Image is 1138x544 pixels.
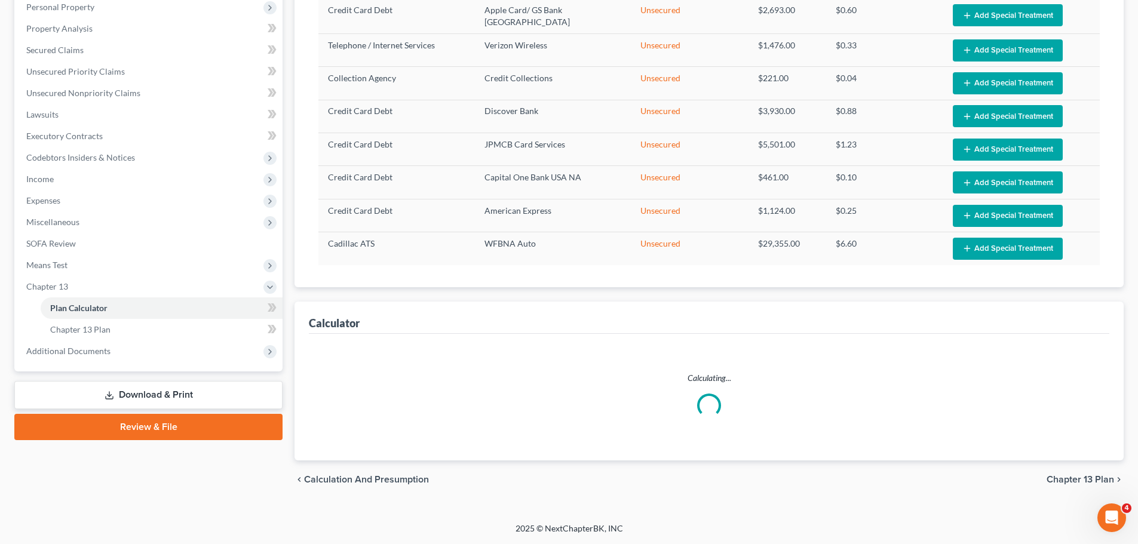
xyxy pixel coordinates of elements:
[26,45,84,55] span: Secured Claims
[26,217,79,227] span: Miscellaneous
[318,133,475,166] td: Credit Card Debt
[50,324,111,334] span: Chapter 13 Plan
[953,171,1063,193] button: Add Special Treatment
[475,199,631,232] td: American Express
[26,131,103,141] span: Executory Contracts
[631,199,748,232] td: Unsecured
[17,18,283,39] a: Property Analysis
[26,66,125,76] span: Unsecured Priority Claims
[17,233,283,254] a: SOFA Review
[26,109,59,119] span: Lawsuits
[953,72,1063,94] button: Add Special Treatment
[826,67,943,100] td: $0.04
[17,125,283,147] a: Executory Contracts
[826,199,943,232] td: $0.25
[826,133,943,166] td: $1.23
[631,133,748,166] td: Unsecured
[749,33,827,66] td: $1,476.00
[17,61,283,82] a: Unsecured Priority Claims
[14,414,283,440] a: Review & File
[1047,475,1114,484] span: Chapter 13 Plan
[475,133,631,166] td: JPMCB Card Services
[749,166,827,199] td: $461.00
[26,260,68,270] span: Means Test
[631,232,748,265] td: Unsecured
[26,152,135,162] span: Codebtors Insiders & Notices
[41,297,283,319] a: Plan Calculator
[953,205,1063,227] button: Add Special Treatment
[41,319,283,340] a: Chapter 13 Plan
[475,67,631,100] td: Credit Collections
[26,88,140,98] span: Unsecured Nonpriority Claims
[475,100,631,133] td: Discover Bank
[309,316,360,330] div: Calculator
[826,232,943,265] td: $6.60
[17,82,283,104] a: Unsecured Nonpriority Claims
[50,303,108,313] span: Plan Calculator
[26,238,76,248] span: SOFA Review
[318,33,475,66] td: Telephone / Internet Services
[304,475,429,484] span: Calculation and Presumption
[1122,503,1131,513] span: 4
[229,523,910,544] div: 2025 © NextChapterBK, INC
[26,2,94,12] span: Personal Property
[318,166,475,199] td: Credit Card Debt
[295,475,429,484] button: chevron_left Calculation and Presumption
[318,372,1100,384] p: Calculating...
[26,346,111,356] span: Additional Documents
[475,166,631,199] td: Capital One Bank USA NA
[318,232,475,265] td: Cadillac ATS
[953,139,1063,161] button: Add Special Treatment
[826,33,943,66] td: $0.33
[749,100,827,133] td: $3,930.00
[1097,503,1126,532] iframe: Intercom live chat
[26,195,60,205] span: Expenses
[295,475,304,484] i: chevron_left
[631,166,748,199] td: Unsecured
[17,104,283,125] a: Lawsuits
[631,100,748,133] td: Unsecured
[475,33,631,66] td: Verizon Wireless
[17,39,283,61] a: Secured Claims
[1114,475,1124,484] i: chevron_right
[318,100,475,133] td: Credit Card Debt
[26,23,93,33] span: Property Analysis
[749,67,827,100] td: $221.00
[1047,475,1124,484] button: Chapter 13 Plan chevron_right
[631,33,748,66] td: Unsecured
[14,381,283,409] a: Download & Print
[749,199,827,232] td: $1,124.00
[953,105,1063,127] button: Add Special Treatment
[953,238,1063,260] button: Add Special Treatment
[26,174,54,184] span: Income
[826,166,943,199] td: $0.10
[953,39,1063,62] button: Add Special Treatment
[749,232,827,265] td: $29,355.00
[318,67,475,100] td: Collection Agency
[749,133,827,166] td: $5,501.00
[475,232,631,265] td: WFBNA Auto
[953,4,1063,26] button: Add Special Treatment
[318,199,475,232] td: Credit Card Debt
[826,100,943,133] td: $0.88
[631,67,748,100] td: Unsecured
[26,281,68,291] span: Chapter 13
